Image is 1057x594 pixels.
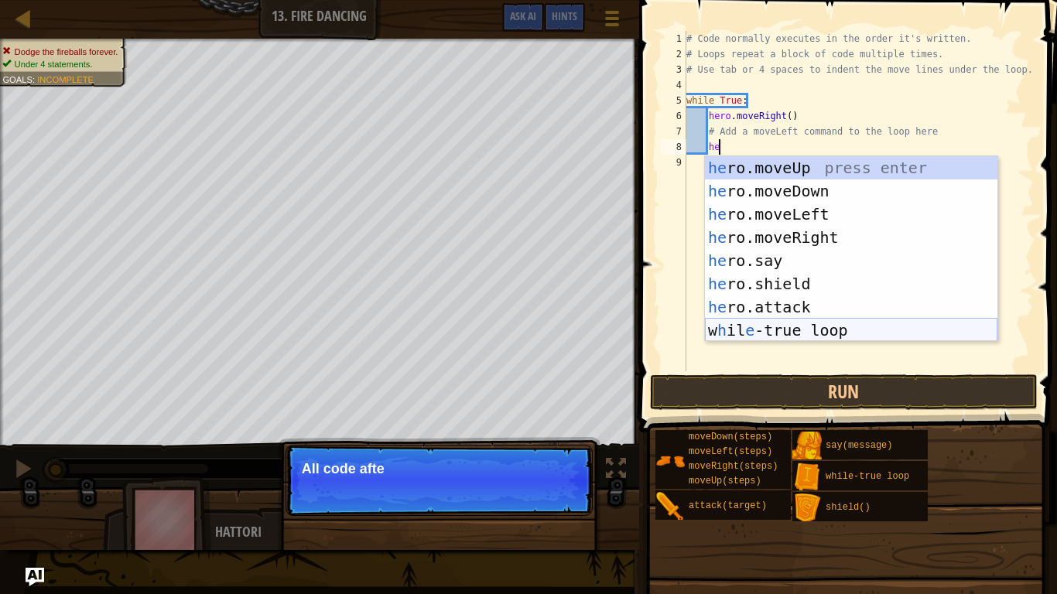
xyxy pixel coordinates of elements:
div: 6 [661,108,686,124]
li: Under 4 statements. [2,58,118,70]
span: moveDown(steps) [689,432,772,442]
div: 8 [661,139,686,155]
img: portrait.png [792,432,822,461]
button: Show game menu [593,3,631,39]
img: portrait.png [655,446,685,476]
span: Under 4 statements. [15,59,93,69]
span: moveLeft(steps) [689,446,772,457]
span: Dodge the fireballs forever. [15,46,118,56]
span: moveUp(steps) [689,476,761,486]
span: Ask AI [510,9,536,23]
span: Incomplete [37,74,94,84]
span: Goals [2,74,32,84]
span: shield() [826,502,871,513]
span: while-true loop [826,471,909,482]
p: All code afte [302,461,576,476]
li: Dodge the fireballs forever. [2,46,118,58]
span: moveRight(steps) [689,461,778,472]
div: 4 [661,77,686,93]
div: 7 [661,124,686,139]
div: 9 [661,155,686,170]
span: : [32,74,37,84]
img: portrait.png [792,493,822,523]
span: attack(target) [689,500,767,511]
div: 1 [661,31,686,46]
img: portrait.png [792,463,822,492]
button: Ask AI [502,3,544,32]
button: Ask AI [26,568,44,586]
div: 3 [661,62,686,77]
img: portrait.png [655,492,685,521]
span: Hints [552,9,577,23]
span: say(message) [826,440,892,451]
button: Run [650,374,1038,410]
div: 2 [661,46,686,62]
div: 5 [661,93,686,108]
